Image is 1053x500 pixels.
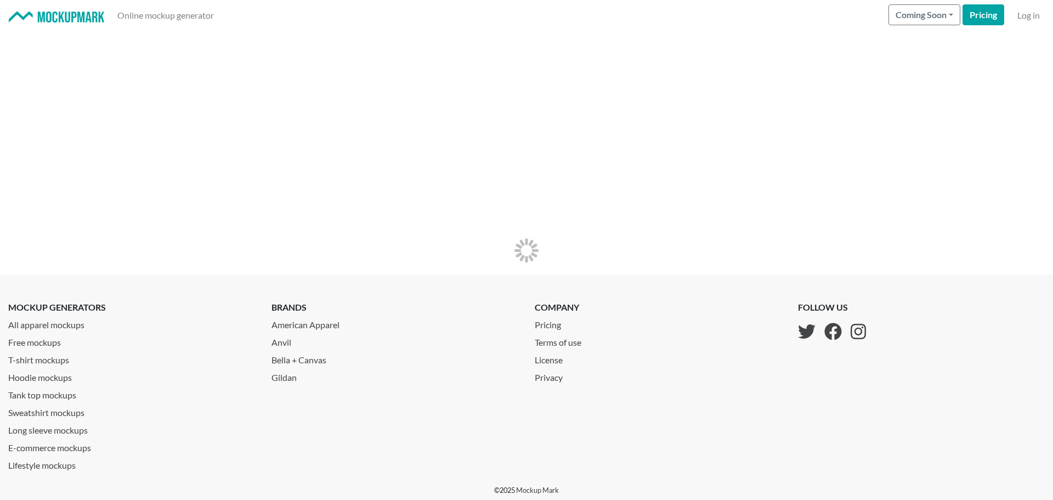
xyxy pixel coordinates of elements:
p: company [535,301,590,314]
p: © 2025 [494,485,559,496]
a: Pricing [963,4,1004,25]
a: Anvil [271,332,518,349]
a: Mockup Mark [516,486,559,495]
a: Free mockups [8,332,255,349]
a: Privacy [535,367,590,384]
p: mockup generators [8,301,255,314]
a: Pricing [535,314,590,332]
a: Tank top mockups [8,384,255,402]
a: Sweatshirt mockups [8,402,255,419]
a: T-shirt mockups [8,349,255,367]
a: Lifestyle mockups [8,454,255,472]
a: Bella + Canvas [271,349,518,367]
a: Hoodie mockups [8,367,255,384]
a: All apparel mockups [8,314,255,332]
a: Gildan [271,367,518,384]
img: Mockup Mark [9,12,104,23]
a: Long sleeve mockups [8,419,255,437]
a: American Apparel [271,314,518,332]
p: brands [271,301,518,314]
a: License [535,349,590,367]
a: Online mockup generator [113,4,218,26]
a: E-commerce mockups [8,437,255,454]
a: Log in [1013,4,1044,26]
button: Coming Soon [888,4,960,25]
p: follow us [798,301,866,314]
a: Terms of use [535,332,590,349]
